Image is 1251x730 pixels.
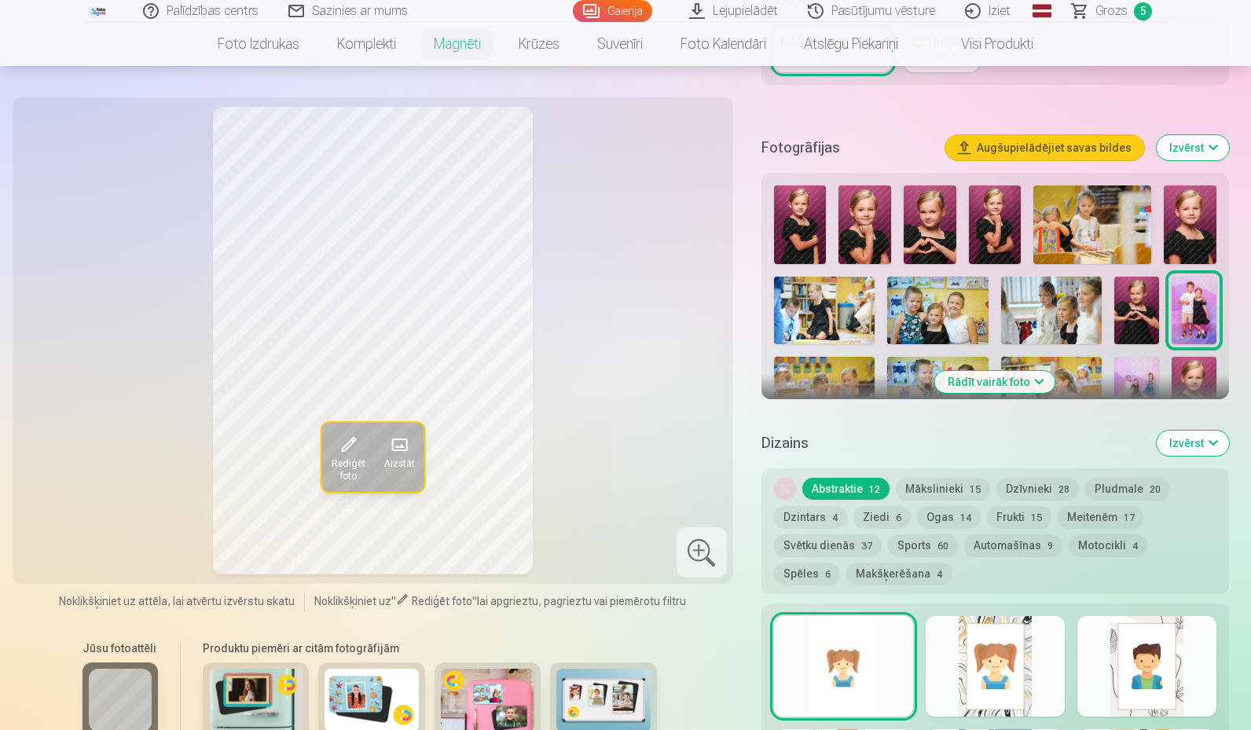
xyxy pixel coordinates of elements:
[1150,484,1161,495] span: 20
[846,563,952,585] button: Makšķerēšana4
[935,371,1055,393] button: Rādīt vairāk foto
[1157,431,1229,456] button: Izvērst
[314,595,391,607] span: Noklikšķiniet uz
[1047,541,1053,552] span: 9
[964,534,1062,556] button: Automašīnas9
[937,541,948,552] span: 60
[785,22,917,66] a: Atslēgu piekariņi
[987,506,1051,528] button: Frukti15
[578,22,662,66] a: Suvenīri
[1058,506,1144,528] button: Meitenēm17
[331,457,365,482] span: Rediģēt foto
[374,423,424,492] button: Aizstāt
[318,22,415,66] a: Komplekti
[383,457,414,470] span: Aizstāt
[199,22,318,66] a: Foto izdrukas
[861,541,872,552] span: 37
[869,484,880,495] span: 12
[970,484,981,495] span: 15
[996,478,1079,500] button: Dzīvnieki28
[59,593,295,609] span: Noklikšķiniet uz attēla, lai atvērtu izvērstu skatu
[937,569,942,580] span: 4
[1132,541,1138,552] span: 4
[774,534,882,556] button: Svētku dienās37
[853,506,911,528] button: Ziedi6
[472,595,477,607] span: "
[500,22,578,66] a: Krūzes
[945,135,1144,160] button: Augšupielādējiet savas bildes
[960,512,971,523] span: 14
[917,506,981,528] button: Ogas14
[761,137,933,159] h5: Fotogrāfijas
[1058,484,1069,495] span: 28
[1031,512,1042,523] span: 15
[1095,2,1128,20] span: Grozs
[774,506,847,528] button: Dzintars4
[825,569,831,580] span: 6
[662,22,785,66] a: Foto kalendāri
[321,423,374,492] button: Rediģēt foto
[1157,135,1229,160] button: Izvērst
[761,432,1144,454] h5: Dizains
[917,22,1052,66] a: Visi produkti
[774,563,840,585] button: Spēles6
[412,595,472,607] span: Rediģēt foto
[83,640,158,656] h6: Jūsu fotoattēli
[90,6,107,16] img: /fa1
[832,512,838,523] span: 4
[196,640,663,656] h6: Produktu piemēri ar citām fotogrāfijām
[888,534,958,556] button: Sports60
[896,478,990,500] button: Mākslinieki15
[1069,534,1147,556] button: Motocikli4
[415,22,500,66] a: Magnēti
[802,478,890,500] button: Abstraktie12
[896,512,901,523] span: 6
[1134,2,1152,20] span: 5
[1085,478,1170,500] button: Pludmale20
[391,595,396,607] span: "
[1124,512,1135,523] span: 17
[477,595,686,607] span: lai apgrieztu, pagrieztu vai piemērotu filtru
